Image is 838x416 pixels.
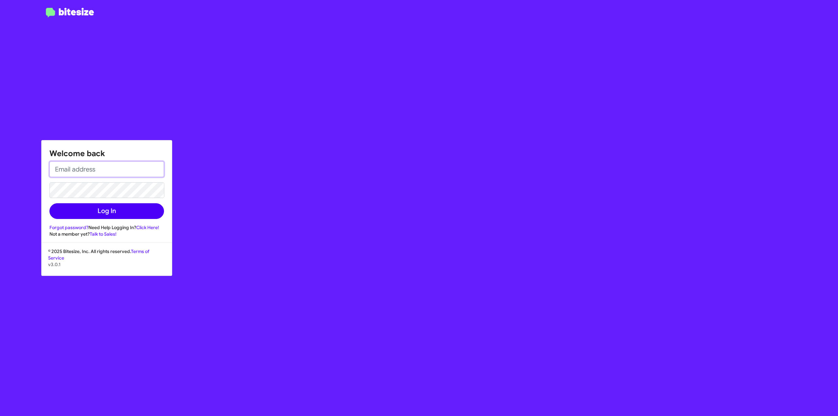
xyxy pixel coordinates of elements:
[136,225,159,230] a: Click Here!
[49,224,164,231] div: Need Help Logging In?
[42,248,172,276] div: © 2025 Bitesize, Inc. All rights reserved.
[48,261,165,268] p: v3.0.1
[49,161,164,177] input: Email address
[49,231,164,237] div: Not a member yet?
[90,231,117,237] a: Talk to Sales!
[49,203,164,219] button: Log In
[49,225,88,230] a: Forgot password?
[49,148,164,159] h1: Welcome back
